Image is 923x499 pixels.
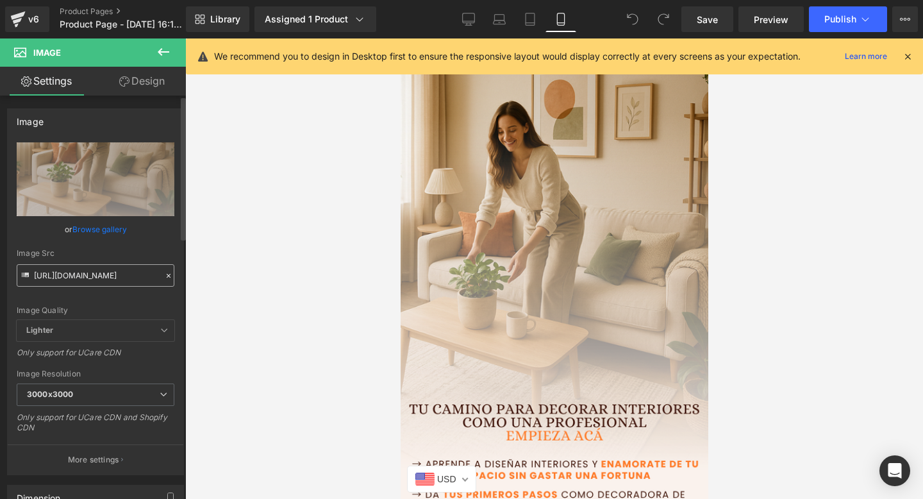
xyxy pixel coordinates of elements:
[96,67,188,96] a: Design
[186,6,249,32] a: New Library
[620,6,645,32] button: Undo
[214,49,801,63] p: We recommend you to design in Desktop first to ensure the responsive layout would display correct...
[68,454,119,466] p: More settings
[17,109,44,127] div: Image
[17,412,174,441] div: Only support for UCare CDN and Shopify CDN
[5,6,49,32] a: v6
[697,13,718,26] span: Save
[738,6,804,32] a: Preview
[17,348,174,366] div: Only support for UCare CDN
[809,6,887,32] button: Publish
[37,436,56,446] span: USD
[879,455,910,486] div: Open Intercom Messenger
[17,369,174,378] div: Image Resolution
[17,264,174,287] input: Link
[840,49,892,64] a: Learn more
[754,13,788,26] span: Preview
[484,6,515,32] a: Laptop
[33,47,61,58] span: Image
[72,218,127,241] a: Browse gallery
[651,6,676,32] button: Redo
[545,6,576,32] a: Mobile
[265,13,366,26] div: Assigned 1 Product
[17,249,174,258] div: Image Src
[17,306,174,315] div: Image Quality
[824,14,856,24] span: Publish
[26,11,42,28] div: v6
[60,19,183,30] span: Product Page - [DATE] 16:18:38
[60,6,207,17] a: Product Pages
[17,223,174,236] div: or
[453,6,484,32] a: Desktop
[8,444,183,475] button: More settings
[515,6,545,32] a: Tablet
[26,325,53,335] b: Lighter
[892,6,918,32] button: More
[210,13,240,25] span: Library
[27,389,73,399] b: 3000x3000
